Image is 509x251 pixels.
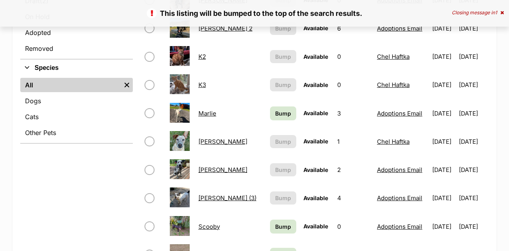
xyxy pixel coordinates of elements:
[429,156,458,183] td: [DATE]
[459,100,488,127] td: [DATE]
[429,100,458,127] td: [DATE]
[275,194,291,202] span: Bump
[334,213,373,240] td: 0
[270,220,296,234] a: Bump
[429,128,458,155] td: [DATE]
[275,109,291,118] span: Bump
[459,43,488,70] td: [DATE]
[275,52,291,61] span: Bump
[8,8,501,19] p: This listing will be bumped to the top of the search results.
[303,195,328,201] span: Available
[459,184,488,212] td: [DATE]
[270,22,296,35] button: Bump
[377,223,422,230] a: Adoptions Email
[303,25,328,31] span: Available
[20,25,133,40] a: Adopted
[459,15,488,42] td: [DATE]
[377,25,422,32] a: Adoptions Email
[377,166,422,174] a: Adoptions Email
[303,138,328,145] span: Available
[429,213,458,240] td: [DATE]
[334,43,373,70] td: 0
[334,15,373,42] td: 6
[20,63,133,73] button: Species
[198,194,256,202] a: [PERSON_NAME] (3)
[303,81,328,88] span: Available
[429,71,458,98] td: [DATE]
[452,10,504,15] div: Closing message in
[270,135,296,148] button: Bump
[334,71,373,98] td: 0
[377,194,422,202] a: Adoptions Email
[20,125,133,140] a: Other Pets
[270,191,296,205] button: Bump
[198,166,247,174] a: [PERSON_NAME]
[377,81,410,89] a: Chel Haftka
[459,156,488,183] td: [DATE]
[270,50,296,63] button: Bump
[334,184,373,212] td: 4
[20,76,133,143] div: Species
[459,128,488,155] td: [DATE]
[20,41,133,56] a: Removed
[20,94,133,108] a: Dogs
[20,110,133,124] a: Cats
[198,81,206,89] a: K3
[495,10,497,15] span: 1
[198,110,216,117] a: Marlie
[429,15,458,42] td: [DATE]
[334,156,373,183] td: 2
[270,106,296,120] a: Bump
[377,53,410,60] a: Chel Haftka
[429,43,458,70] td: [DATE]
[303,166,328,173] span: Available
[429,184,458,212] td: [DATE]
[270,163,296,176] button: Bump
[459,71,488,98] td: [DATE]
[334,100,373,127] td: 3
[303,223,328,230] span: Available
[198,53,206,60] a: K2
[275,137,291,146] span: Bump
[303,53,328,60] span: Available
[275,166,291,174] span: Bump
[459,213,488,240] td: [DATE]
[20,78,121,92] a: All
[334,128,373,155] td: 1
[270,78,296,91] button: Bump
[275,24,291,33] span: Bump
[198,25,253,32] a: [PERSON_NAME] 2
[377,110,422,117] a: Adoptions Email
[377,138,410,145] a: Chel Haftka
[198,223,220,230] a: Scooby
[275,81,291,89] span: Bump
[303,110,328,116] span: Available
[198,138,247,145] a: [PERSON_NAME]
[121,78,133,92] a: Remove filter
[275,222,291,231] span: Bump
